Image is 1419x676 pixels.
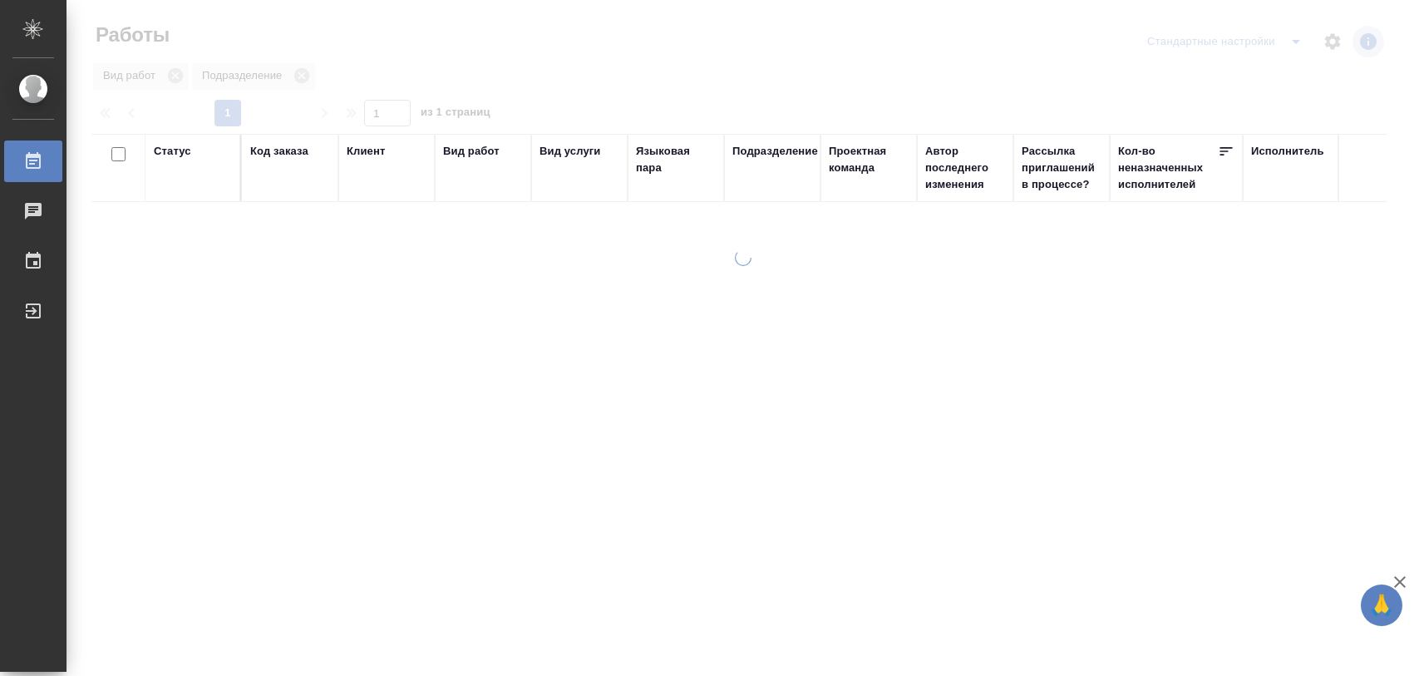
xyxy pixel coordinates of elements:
div: Исполнитель [1251,143,1324,160]
div: Кол-во неназначенных исполнителей [1118,143,1218,193]
div: Вид услуги [540,143,601,160]
div: Подразделение [732,143,818,160]
div: Клиент [347,143,385,160]
div: Вид работ [443,143,500,160]
div: Языковая пара [636,143,716,176]
div: Рассылка приглашений в процессе? [1022,143,1101,193]
span: 🙏 [1367,588,1396,623]
div: Проектная команда [829,143,909,176]
div: Автор последнего изменения [925,143,1005,193]
div: Код заказа [250,143,308,160]
button: 🙏 [1361,585,1402,626]
div: Статус [154,143,191,160]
